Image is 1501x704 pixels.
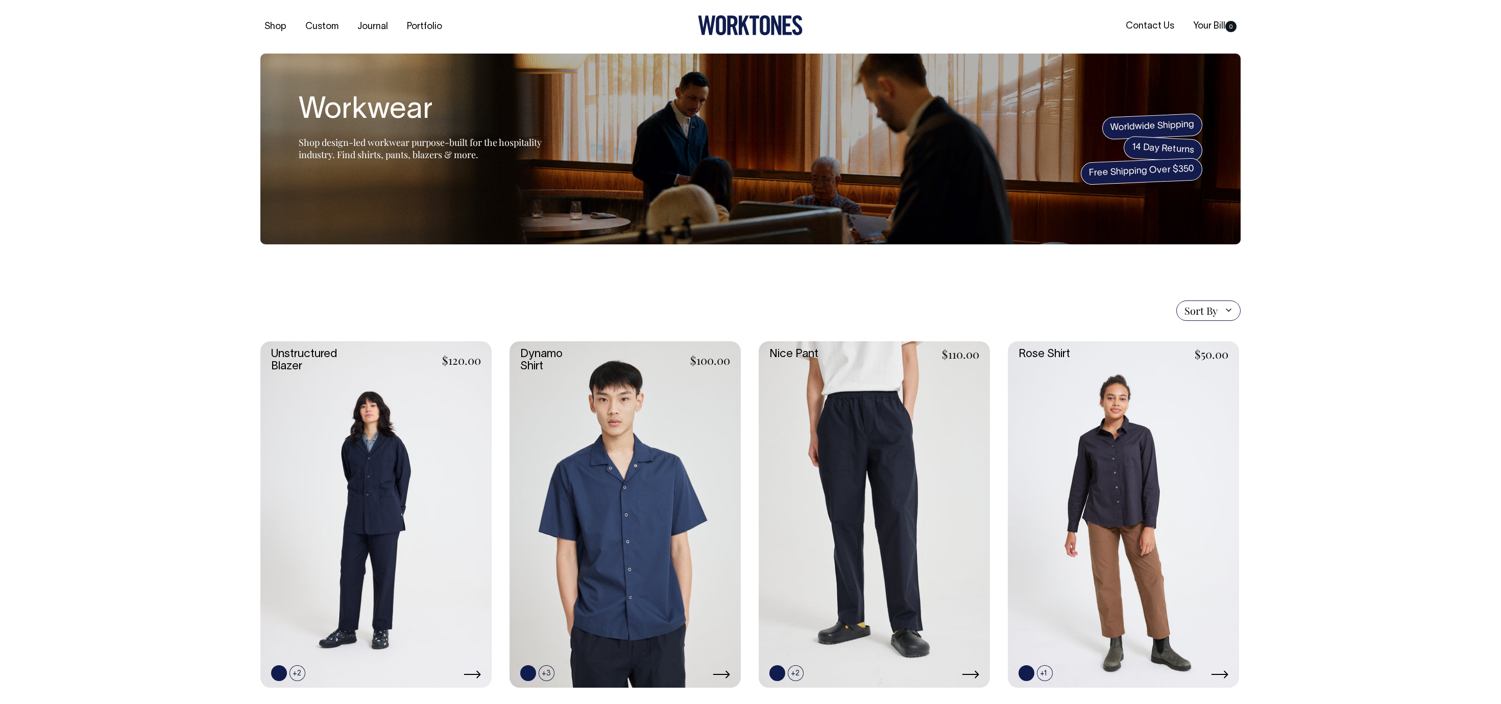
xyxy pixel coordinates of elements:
[1122,18,1178,35] a: Contact Us
[539,665,554,681] span: +3
[299,94,554,127] h1: Workwear
[1184,305,1218,317] span: Sort By
[301,18,343,35] a: Custom
[1037,665,1053,681] span: +1
[353,18,392,35] a: Journal
[289,665,305,681] span: +2
[1189,18,1241,35] a: Your Bill0
[299,136,542,161] span: Shop design-led workwear purpose-built for the hospitality industry. Find shirts, pants, blazers ...
[1225,21,1237,32] span: 0
[403,18,446,35] a: Portfolio
[260,18,290,35] a: Shop
[1123,136,1203,162] span: 14 Day Returns
[788,665,804,681] span: +2
[1102,113,1203,140] span: Worldwide Shipping
[1080,158,1203,185] span: Free Shipping Over $350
